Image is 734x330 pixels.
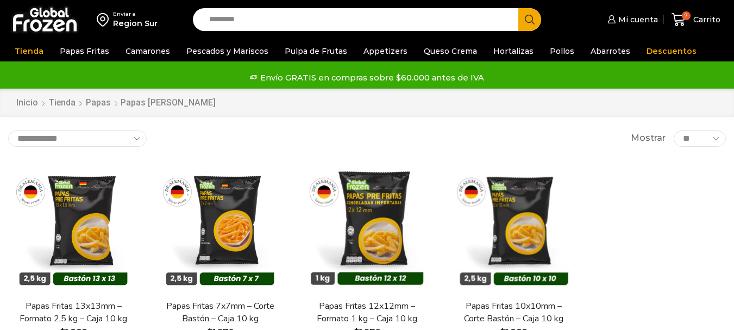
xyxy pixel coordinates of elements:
a: Descuentos [641,41,702,61]
a: Inicio [16,97,39,109]
span: Carrito [691,14,720,25]
h1: Papas [PERSON_NAME] [121,97,216,108]
a: Mi cuenta [605,9,658,30]
a: Pescados y Mariscos [181,41,274,61]
button: Search button [518,8,541,31]
a: Papas Fritas [54,41,115,61]
span: Mi cuenta [616,14,658,25]
a: Papas Fritas 10x10mm – Corte Bastón – Caja 10 kg [455,300,573,325]
a: Queso Crema [418,41,482,61]
select: Pedido de la tienda [8,130,147,147]
span: Mostrar [631,132,666,145]
a: Appetizers [358,41,413,61]
nav: Breadcrumb [16,97,216,109]
a: Hortalizas [488,41,539,61]
a: Abarrotes [585,41,636,61]
span: 7 [682,11,691,20]
a: Papas Fritas 7x7mm – Corte Bastón – Caja 10 kg [161,300,279,325]
a: Pulpa de Frutas [279,41,353,61]
a: Pollos [544,41,580,61]
img: address-field-icon.svg [97,10,113,29]
a: Tienda [9,41,49,61]
a: Papas [85,97,111,109]
a: Papas Fritas 12x12mm – Formato 1 kg – Caja 10 kg [308,300,425,325]
div: Region Sur [113,18,158,29]
a: Camarones [120,41,175,61]
a: 7 Carrito [669,7,723,33]
a: Papas Fritas 13x13mm – Formato 2,5 kg – Caja 10 kg [15,300,132,325]
a: Tienda [48,97,76,109]
div: Enviar a [113,10,158,18]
